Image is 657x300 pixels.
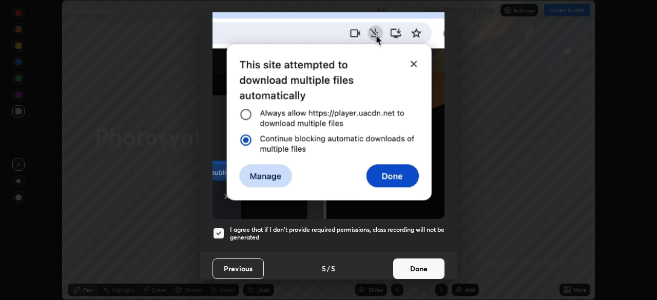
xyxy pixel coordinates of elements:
h4: / [327,263,330,274]
button: Previous [212,258,264,279]
button: Done [393,258,445,279]
h4: 5 [322,263,326,274]
h4: 5 [331,263,335,274]
h5: I agree that if I don't provide required permissions, class recording will not be generated [230,226,445,242]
